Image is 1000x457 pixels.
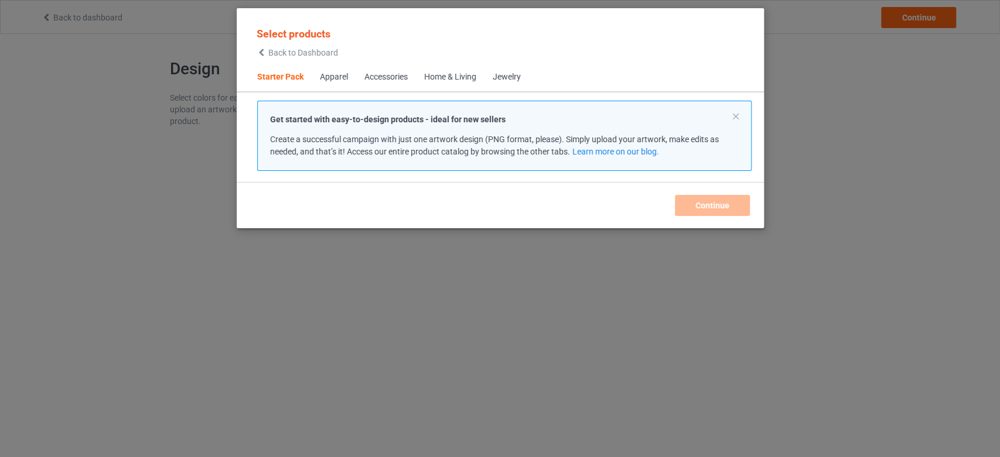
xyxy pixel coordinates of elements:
[364,71,408,83] div: Accessories
[270,115,506,124] strong: Get started with easy-to-design products - ideal for new sellers
[270,135,719,156] span: Create a successful campaign with just one artwork design (PNG format, please). Simply upload you...
[424,71,476,83] div: Home & Living
[249,63,312,91] span: Starter Pack
[572,147,658,156] a: Learn more on our blog.
[257,28,330,40] span: Select products
[493,71,521,83] div: Jewelry
[320,71,348,83] div: Apparel
[268,48,338,57] span: Back to Dashboard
